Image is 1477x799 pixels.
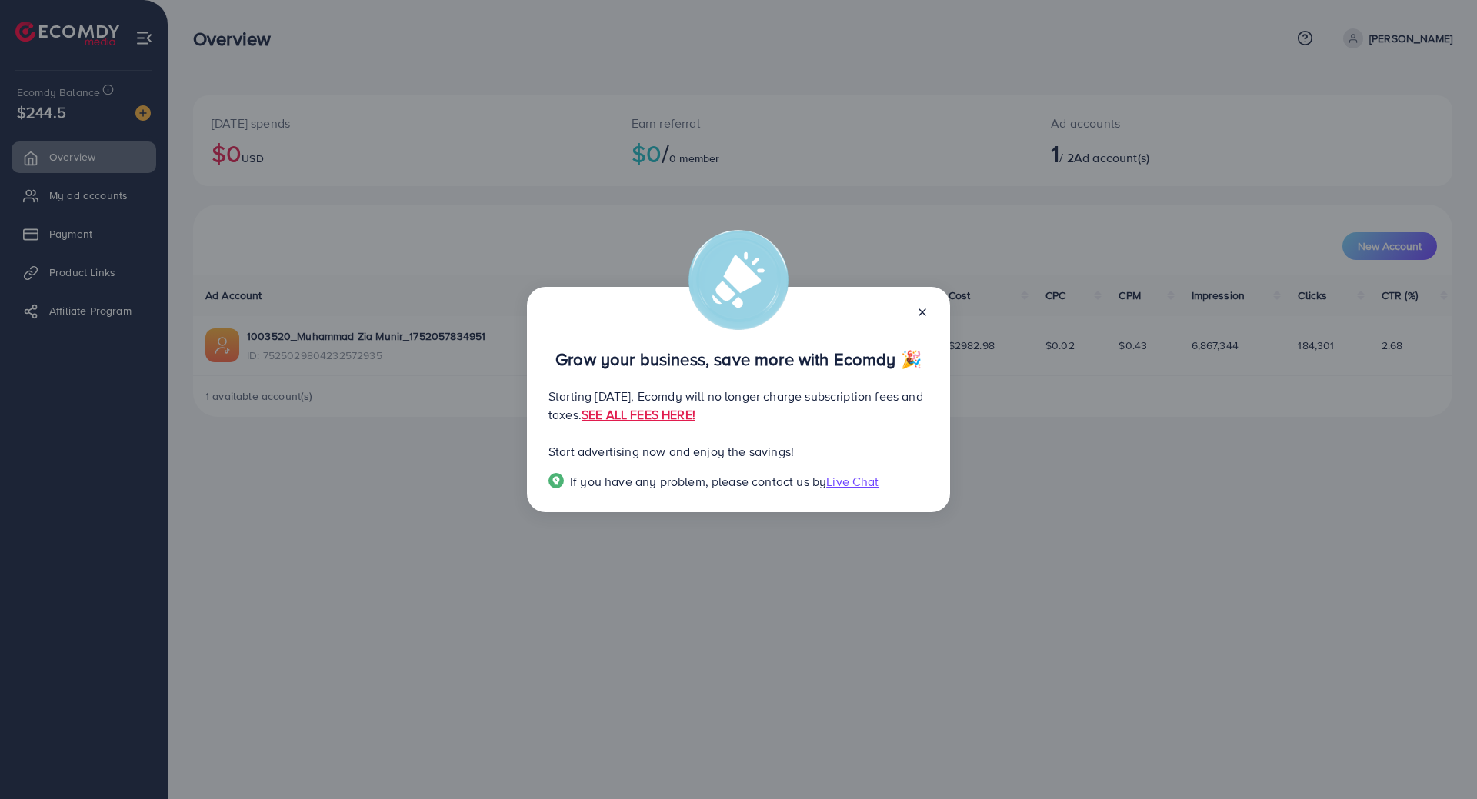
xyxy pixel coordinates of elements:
p: Grow your business, save more with Ecomdy 🎉 [548,350,929,368]
span: If you have any problem, please contact us by [570,473,826,490]
p: Starting [DATE], Ecomdy will no longer charge subscription fees and taxes. [548,387,929,424]
img: alert [688,230,789,330]
a: SEE ALL FEES HERE! [582,406,695,423]
p: Start advertising now and enjoy the savings! [548,442,929,461]
span: Live Chat [826,473,879,490]
img: Popup guide [548,473,564,488]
